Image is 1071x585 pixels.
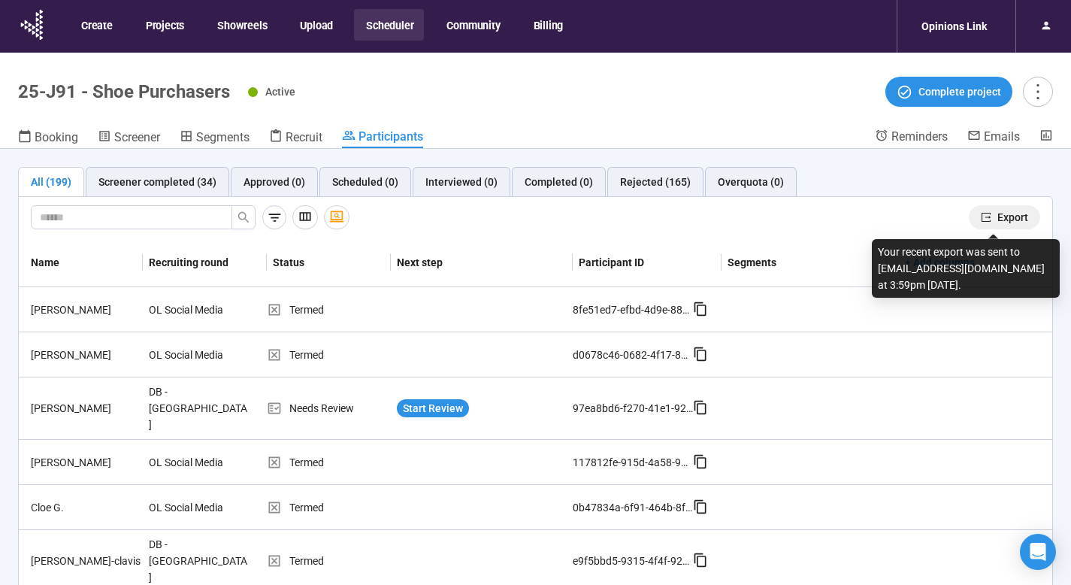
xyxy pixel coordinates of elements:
[267,454,391,471] div: Termed
[425,174,498,190] div: Interviewed (0)
[25,400,143,417] div: [PERSON_NAME]
[573,238,722,287] th: Participant ID
[885,77,1012,107] button: Complete project
[525,174,593,190] div: Completed (0)
[267,499,391,516] div: Termed
[31,174,71,190] div: All (199)
[288,9,343,41] button: Upload
[403,400,463,417] span: Start Review
[143,238,267,287] th: Recruiting round
[573,347,693,363] div: d0678c46-0682-4f17-846b-159832f8a2cb
[231,205,256,229] button: search
[620,174,691,190] div: Rejected (165)
[918,83,1001,100] span: Complete project
[25,347,143,363] div: [PERSON_NAME]
[359,129,423,144] span: Participants
[196,130,250,144] span: Segments
[143,341,256,369] div: OL Social Media
[244,174,305,190] div: Approved (0)
[573,302,693,318] div: 8fe51ed7-efbd-4d9e-887b-16989840ecc4
[143,296,256,324] div: OL Social Media
[573,400,693,417] div: 97ea8bd6-f270-41e1-9222-727df90d71fd
[718,174,784,190] div: Overquota (0)
[967,129,1020,147] a: Emails
[573,499,693,516] div: 0b47834a-6f91-464b-8fb5-dcdb2896fa75
[114,130,160,144] span: Screener
[35,130,78,144] span: Booking
[267,347,391,363] div: Termed
[522,9,574,41] button: Billing
[391,238,573,287] th: Next step
[143,448,256,477] div: OL Social Media
[342,129,423,148] a: Participants
[134,9,195,41] button: Projects
[969,205,1040,229] button: exportExport
[434,9,510,41] button: Community
[984,129,1020,144] span: Emails
[265,86,295,98] span: Active
[397,399,469,417] button: Start Review
[143,493,256,522] div: OL Social Media
[269,129,322,148] a: Recruit
[354,9,424,41] button: Scheduler
[237,211,250,223] span: search
[875,129,948,147] a: Reminders
[19,238,143,287] th: Name
[25,454,143,471] div: [PERSON_NAME]
[1027,81,1048,102] span: more
[18,129,78,148] a: Booking
[872,239,1060,298] div: Your recent export was sent to [EMAIL_ADDRESS][DOMAIN_NAME] at 3:59pm [DATE].
[205,9,277,41] button: Showreels
[997,209,1028,226] span: Export
[332,174,398,190] div: Scheduled (0)
[891,129,948,144] span: Reminders
[722,238,887,287] th: Segments
[25,302,143,318] div: [PERSON_NAME]
[573,454,693,471] div: 117812fe-915d-4a58-90e6-28f3f900a593
[180,129,250,148] a: Segments
[1020,534,1056,570] div: Open Intercom Messenger
[143,377,256,439] div: DB - [GEOGRAPHIC_DATA]
[69,9,123,41] button: Create
[25,499,143,516] div: Cloe G.
[981,212,991,223] span: export
[98,174,216,190] div: Screener completed (34)
[1023,77,1053,107] button: more
[912,12,996,41] div: Opinions Link
[267,400,391,417] div: Needs Review
[267,553,391,569] div: Termed
[286,130,322,144] span: Recruit
[267,302,391,318] div: Termed
[98,129,160,148] a: Screener
[267,238,391,287] th: Status
[573,553,693,569] div: e9f5bbd5-9315-4f4f-92e1-756bd2e6b1e9
[18,81,230,102] h1: 25-J91 - Shoe Purchasers
[25,553,143,569] div: [PERSON_NAME]-clavis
